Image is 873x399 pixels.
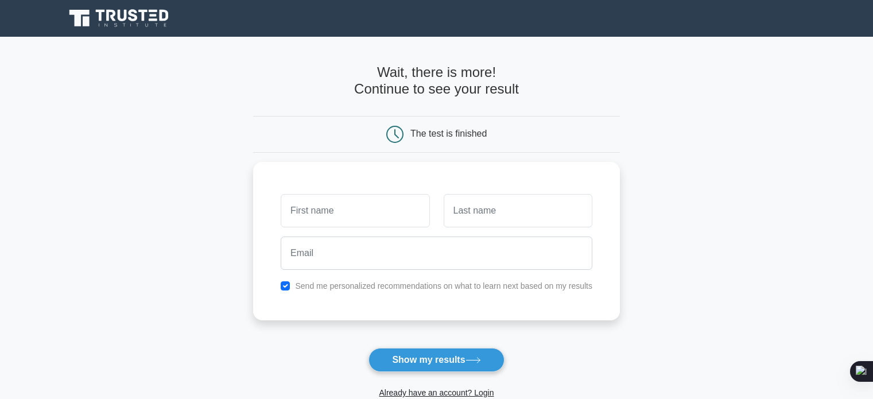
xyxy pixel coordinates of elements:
div: The test is finished [410,129,487,138]
h4: Wait, there is more! Continue to see your result [253,64,620,98]
input: First name [281,194,429,227]
input: Email [281,237,592,270]
a: Already have an account? Login [379,388,494,397]
input: Last name [444,194,592,227]
button: Show my results [368,348,504,372]
label: Send me personalized recommendations on what to learn next based on my results [295,281,592,290]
